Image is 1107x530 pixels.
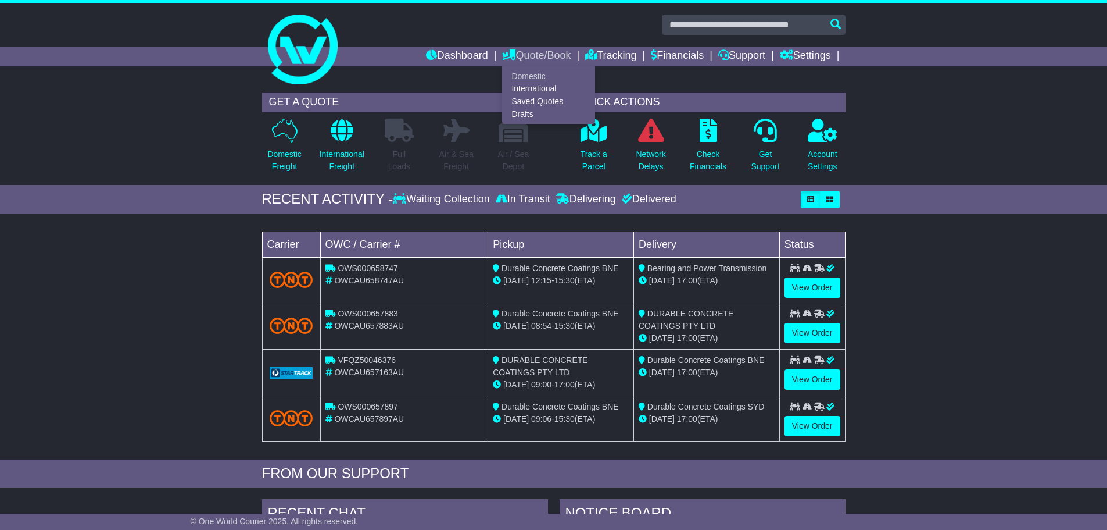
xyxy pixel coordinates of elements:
span: © One World Courier 2025. All rights reserved. [191,517,359,526]
span: 17:00 [677,414,697,424]
p: Domestic Freight [267,148,301,173]
span: [DATE] [649,368,675,377]
a: Tracking [585,47,636,66]
div: (ETA) [639,275,775,287]
p: Account Settings [808,148,837,173]
span: OWS000657897 [338,402,398,411]
img: GetCarrierServiceLogo [270,367,313,379]
a: International [503,83,594,95]
p: Check Financials [690,148,726,173]
span: OWCAU658747AU [334,276,404,285]
span: [DATE] [503,321,529,330]
div: RECENT ACTIVITY - [262,191,393,208]
span: 08:54 [531,321,551,330]
p: Air & Sea Freight [439,148,474,173]
span: 15:30 [554,321,575,330]
p: Full Loads [385,148,414,173]
div: Quote/Book [502,66,595,124]
span: OWS000658747 [338,264,398,273]
span: [DATE] [649,276,675,285]
span: OWCAU657897AU [334,414,404,424]
div: QUICK ACTIONS [571,93,846,112]
a: Domestic [503,70,594,83]
a: Settings [780,47,831,66]
span: DURABLE CONCRETE COATINGS PTY LTD [639,309,733,330]
a: View Order [784,278,840,298]
a: Drafts [503,108,594,120]
span: OWS000657883 [338,309,398,318]
img: TNT_Domestic.png [270,272,313,287]
img: TNT_Domestic.png [270,410,313,426]
span: Bearing and Power Transmission [647,264,766,273]
a: View Order [784,369,840,390]
a: Quote/Book [502,47,571,66]
a: Dashboard [426,47,488,66]
td: Delivery [633,232,779,257]
p: Track a Parcel [581,148,607,173]
a: NetworkDelays [635,118,666,179]
div: - (ETA) [493,413,629,425]
span: 17:00 [677,368,697,377]
a: AccountSettings [807,118,838,179]
div: (ETA) [639,367,775,379]
a: View Order [784,323,840,343]
a: View Order [784,416,840,436]
span: OWCAU657883AU [334,321,404,330]
div: GET A QUOTE [262,93,536,112]
span: 17:00 [677,333,697,343]
div: - (ETA) [493,320,629,332]
span: Durable Concrete Coatings SYD [647,402,765,411]
a: DomesticFreight [267,118,302,179]
div: In Transit [493,193,553,206]
span: Durable Concrete Coatings BNE [501,402,619,411]
span: [DATE] [503,414,529,424]
p: Get Support [751,148,779,173]
span: 09:06 [531,414,551,424]
p: International Freight [320,148,364,173]
span: [DATE] [503,380,529,389]
p: Network Delays [636,148,665,173]
div: - (ETA) [493,275,629,287]
span: [DATE] [649,414,675,424]
td: Pickup [488,232,634,257]
span: 17:00 [677,276,697,285]
div: Delivering [553,193,619,206]
span: 15:30 [554,414,575,424]
span: VFQZ50046376 [338,355,396,365]
a: Track aParcel [580,118,608,179]
span: 17:00 [554,380,575,389]
div: Delivered [619,193,676,206]
div: - (ETA) [493,379,629,391]
div: (ETA) [639,332,775,344]
span: [DATE] [503,276,529,285]
div: (ETA) [639,413,775,425]
span: Durable Concrete Coatings BNE [647,355,765,365]
div: FROM OUR SUPPORT [262,465,846,482]
span: [DATE] [649,333,675,343]
td: OWC / Carrier # [320,232,488,257]
span: 15:30 [554,276,575,285]
span: Durable Concrete Coatings BNE [501,309,619,318]
a: InternationalFreight [319,118,365,179]
a: GetSupport [750,118,780,179]
td: Carrier [262,232,320,257]
span: 12:15 [531,276,551,285]
a: Saved Quotes [503,95,594,108]
a: Financials [651,47,704,66]
div: Waiting Collection [393,193,492,206]
img: TNT_Domestic.png [270,318,313,333]
a: CheckFinancials [689,118,727,179]
span: DURABLE CONCRETE COATINGS PTY LTD [493,355,587,377]
td: Status [779,232,845,257]
a: Support [718,47,765,66]
span: 09:00 [531,380,551,389]
span: Durable Concrete Coatings BNE [501,264,619,273]
span: OWCAU657163AU [334,368,404,377]
p: Air / Sea Depot [498,148,529,173]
